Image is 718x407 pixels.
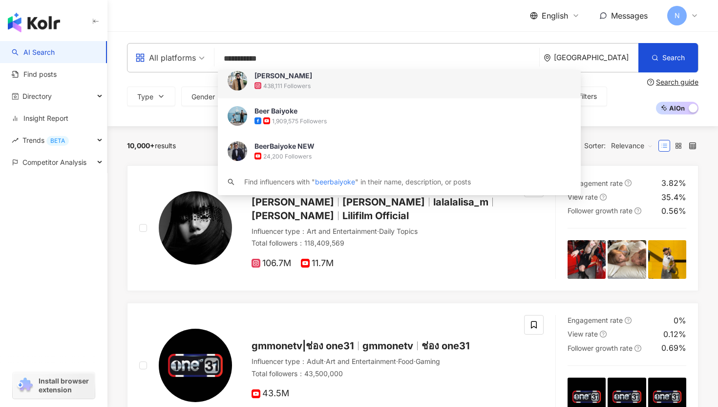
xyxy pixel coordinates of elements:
span: Competitor Analysis [22,151,86,173]
span: [PERSON_NAME] [342,196,425,208]
div: 438,111 Followers [263,82,311,90]
span: Follower growth rate [568,344,633,352]
span: Daily Topics [379,227,418,235]
span: Install browser extension [39,377,92,394]
button: Type [127,87,175,106]
img: post-image [608,240,646,278]
a: chrome extensionInstall browser extension [13,372,95,399]
a: Insight Report [12,113,68,123]
span: beerbaiyoke [315,178,355,186]
span: · [324,357,326,365]
img: logo [8,13,60,32]
span: English [542,10,568,21]
div: Find influencers with " " in their name, description, or posts [244,177,471,187]
span: 10,000+ [127,141,155,150]
div: BeerBaiyoke NEW [254,141,315,151]
span: Art and Entertainment [326,357,396,365]
img: KOL Avatar [228,71,247,90]
span: rise [12,137,19,144]
img: post-image [568,240,606,278]
div: results [127,142,176,150]
span: 11.7M [301,258,334,269]
div: Sorter: [584,138,658,154]
span: 43.5M [252,388,289,399]
span: [PERSON_NAME] [252,196,334,208]
img: KOL Avatar [228,141,247,161]
span: question-circle [600,331,607,338]
span: lalalalisa_m [433,196,488,208]
span: Gender [191,93,215,101]
span: View rate [568,330,598,338]
div: Total followers ： 118,409,569 [252,238,512,248]
div: Beer Baiyoke [254,106,297,116]
span: Adult [307,357,324,365]
span: Art and Entertainment [307,227,377,235]
span: Messages [611,11,648,21]
span: Trends [22,129,69,151]
div: [PERSON_NAME] [254,71,312,81]
span: question-circle [647,79,654,86]
span: gmmonetv [362,340,413,352]
div: Influencer type ： [252,226,512,236]
span: Type [137,93,153,101]
button: Search [638,43,698,72]
span: N [675,10,680,21]
img: KOL Avatar [159,329,232,402]
span: Directory [22,85,52,107]
span: · [414,357,416,365]
span: question-circle [625,180,632,186]
span: question-circle [634,207,641,214]
span: · [396,357,398,365]
span: View rate [568,193,598,201]
span: Food [398,357,414,365]
span: Engagement rate [568,316,623,324]
img: post-image [648,240,686,278]
div: 3.82% [661,178,686,188]
div: 0% [674,315,686,326]
span: 106.7M [252,258,291,269]
span: question-circle [625,317,632,324]
span: question-circle [600,194,607,201]
div: 24,200 Followers [263,152,312,160]
a: Find posts [12,69,57,79]
a: searchAI Search [12,47,55,57]
img: KOL Avatar [159,191,232,265]
div: Total followers ： 43,500,000 [252,369,512,379]
span: · [377,227,379,235]
span: Follower growth rate [568,206,633,215]
span: environment [544,54,551,62]
span: [PERSON_NAME] [252,210,334,222]
span: Relevance [611,138,653,154]
div: 0.12% [663,329,686,339]
button: Gender [181,87,237,106]
div: All platforms [135,50,196,66]
div: 0.56% [661,205,686,216]
div: Search guide [656,78,698,86]
div: [GEOGRAPHIC_DATA] [554,53,638,62]
div: 35.4% [661,192,686,203]
div: BETA [46,136,69,146]
div: 1,909,575 Followers [272,117,327,125]
span: Search [662,54,685,62]
div: 0.69% [661,342,686,353]
span: question-circle [634,345,641,352]
span: appstore [135,53,145,63]
a: KOL Avatar[PERSON_NAME][PERSON_NAME]lalalalisa_m[PERSON_NAME]Lilifilm OfficialInfluencer type：Art... [127,165,698,291]
span: Engagement rate [568,179,623,187]
div: Influencer type ： [252,357,512,366]
span: search [228,179,234,185]
span: gmmonetv|ช่อง one31 [252,340,354,352]
span: ช่อง one31 [422,340,470,352]
span: Lilifilm Official [342,210,409,222]
img: KOL Avatar [228,106,247,126]
img: chrome extension [16,378,34,393]
span: Gaming [416,357,440,365]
